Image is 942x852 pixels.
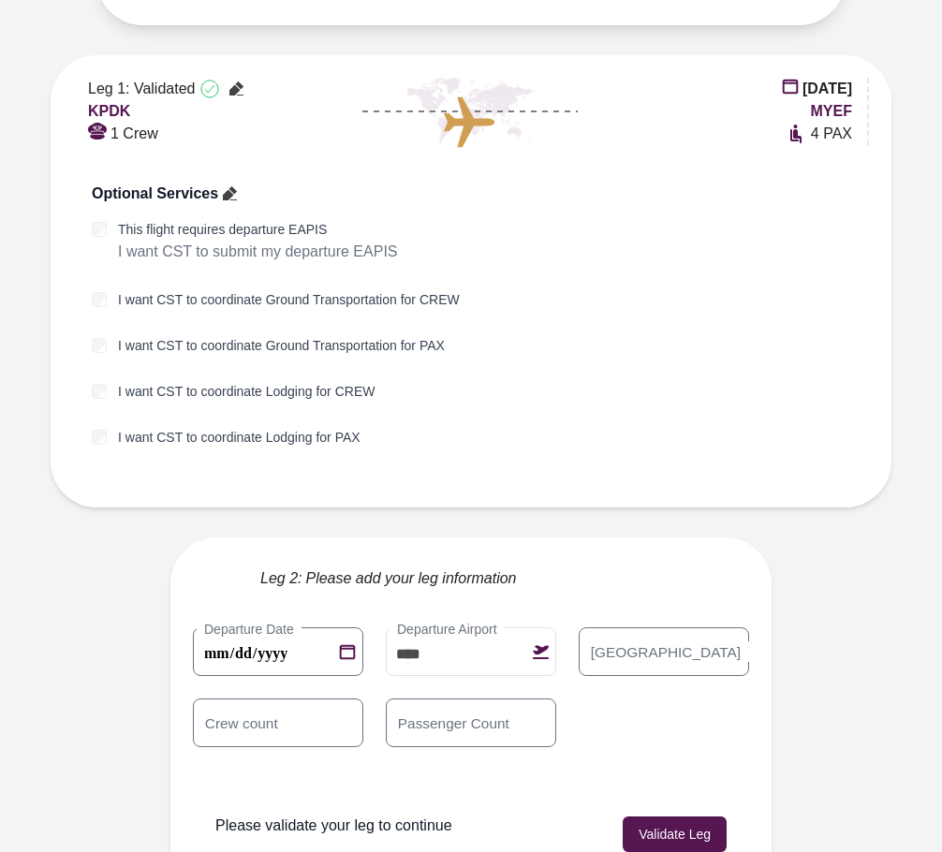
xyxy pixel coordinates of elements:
button: Validate Leg [623,816,727,852]
span: [DATE] [802,78,852,100]
span: Leg 1: Validated [88,78,195,100]
label: Departure Airport [390,620,505,639]
label: Departure Date [197,620,302,639]
span: KPDK [88,100,130,123]
span: 4 PAX [811,123,852,145]
span: MYEF [811,100,852,123]
label: I want CST to coordinate Lodging for PAX [118,428,361,448]
p: I want CST to submit my departure EAPIS [118,240,398,264]
span: 1 Crew [110,123,158,145]
label: I want CST to coordinate Ground Transportation for CREW [118,290,460,310]
span: Optional Services [92,183,218,205]
label: Passenger Count [390,712,518,733]
label: I want CST to coordinate Ground Transportation for PAX [118,336,445,356]
label: I want CST to coordinate Lodging for CREW [118,382,375,402]
p: Please validate your leg to continue [215,815,452,837]
label: This flight requires departure EAPIS [118,220,398,240]
label: [GEOGRAPHIC_DATA] [582,641,749,662]
label: Crew count [197,712,286,733]
span: Leg 2: [260,567,302,590]
span: Please add your leg information [305,567,516,590]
